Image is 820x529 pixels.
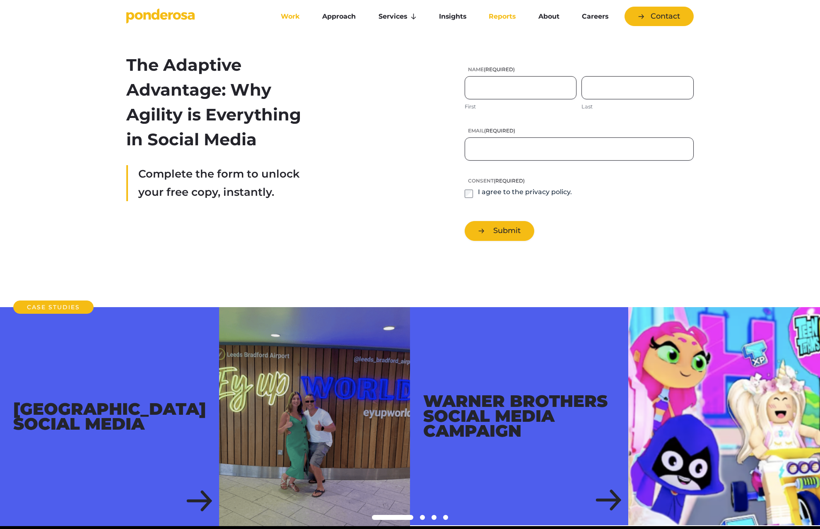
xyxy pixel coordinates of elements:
label: I agree to the privacy policy. [478,188,572,198]
a: About [528,8,569,25]
a: Careers [572,8,618,25]
a: Reports [479,8,525,25]
label: Last [581,103,694,111]
h2: Case Studies [13,301,94,314]
a: Work [271,8,309,25]
div: Warner Brothers Social Media Campaign [410,307,628,525]
div: Complete the form to unlock your free copy, instantly. [126,165,307,201]
span: (Required) [494,178,525,184]
span: (Required) [484,127,515,134]
h2: The Adaptive Advantage: Why Agility is Everything in Social Media [126,53,307,152]
span: (Required) [484,66,515,72]
a: Services [369,8,426,25]
legend: Consent [465,177,525,184]
a: Go to homepage [126,8,259,25]
a: Warner Brothers Social Media Campaign Warner Brothers Social Media Campaign [410,307,820,525]
a: Approach [313,8,365,25]
button: Submit [465,221,534,240]
legend: Name [465,66,515,73]
img: Warner Brothers Social Media Campaign [628,307,820,525]
a: Insights [429,8,476,25]
img: Leeds Bradford Airport Social Media [219,307,410,526]
a: Contact [625,7,694,26]
label: First [465,103,577,111]
label: Email [465,127,694,134]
